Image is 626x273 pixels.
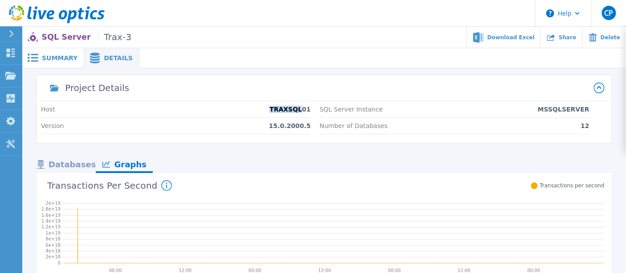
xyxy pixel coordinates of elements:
[45,231,61,236] text: 1e+19
[41,32,131,42] p: SQL Server
[98,32,131,42] span: Trax-3
[270,106,311,113] p: TRAXSQL01
[601,35,620,40] span: Delete
[559,35,576,40] span: Share
[581,122,589,129] p: 12
[320,122,388,129] p: Number of Databases
[45,255,61,260] text: 2e+18
[41,219,61,223] text: 1.4e+19
[104,55,133,61] span: Details
[269,122,311,129] p: 15.0.2000.5
[45,201,61,206] text: 2e+19
[319,268,331,273] text: 12:00
[528,268,541,273] text: 00:00
[538,106,589,113] p: MSSQLSERVER
[65,83,129,92] div: Project Details
[45,243,61,248] text: 6e+18
[179,268,192,273] text: 12:00
[45,237,61,242] text: 8e+18
[249,268,262,273] text: 00:00
[41,225,61,230] text: 1.2e+19
[109,268,122,273] text: 00:00
[389,268,401,273] text: 00:00
[42,55,78,61] span: Summary
[41,213,61,218] text: 1.6e+19
[41,122,64,129] p: Version
[96,157,153,173] div: Graphs
[58,261,61,265] text: 0
[458,268,471,273] text: 12:00
[45,248,61,253] text: 4e+18
[487,35,535,40] span: Download Excel
[604,9,613,17] span: CP
[540,182,605,189] span: Transactions per second
[41,207,61,212] text: 1.8e+19
[41,106,55,113] p: Host
[37,157,96,173] div: Databases
[320,106,383,113] p: SQL Server Instance
[47,180,172,191] h4: Transactions Per Second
